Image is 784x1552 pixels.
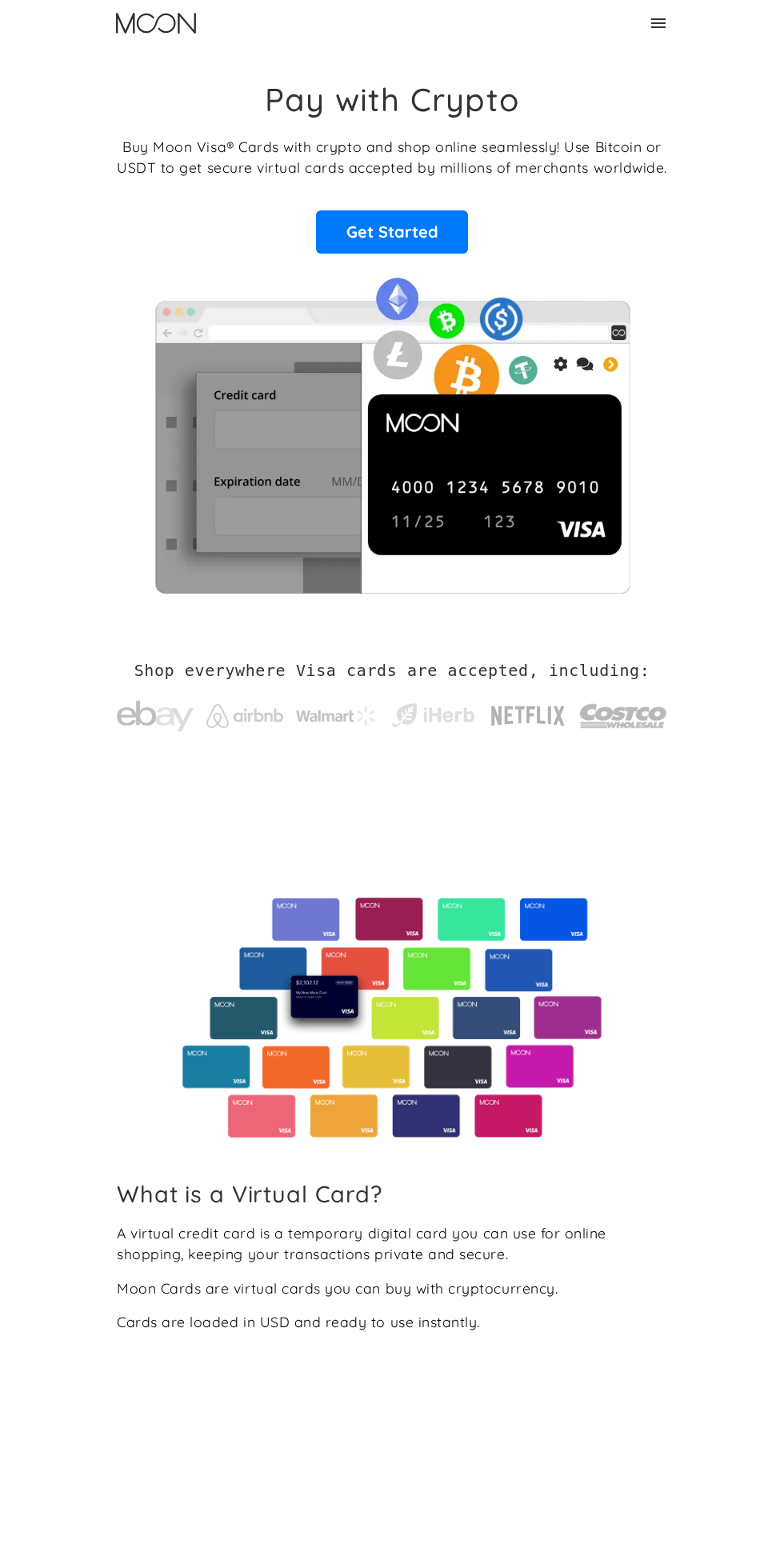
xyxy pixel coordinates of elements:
[117,266,667,593] img: Moon Cards let you spend your crypto anywhere Visa is accepted.
[206,704,283,728] img: Airbnb
[117,136,667,178] p: Buy Moon Visa® Cards with crypto and shop online seamlessly! Use Bitcoin or USDT to get secure vi...
[579,691,667,741] img: Costco
[117,1311,480,1332] div: Cards are loaded in USD and ready to use instantly.
[206,688,283,736] a: Airbnb
[490,697,566,735] img: Netflix
[117,692,194,740] img: ebay
[265,80,519,118] h1: Pay with Crypto
[117,1180,667,1208] h2: What is a Virtual Card?
[180,898,604,1138] img: Virtual cards from Moon
[117,1278,558,1298] div: Moon Cards are virtual cards you can buy with cryptocurrency.
[490,681,566,743] a: Netflix
[116,13,196,34] a: home
[389,700,477,730] img: iHerb
[296,706,376,726] img: Walmart
[389,684,477,738] a: iHerb
[117,676,194,748] a: ebay
[316,210,468,254] a: Get Started
[296,690,376,734] a: Walmart
[116,13,196,34] img: Moon Logo
[579,675,667,749] a: Costco
[134,661,650,680] h2: Shop everywhere Visa cards are accepted, including:
[117,1222,667,1265] div: A virtual credit card is a temporary digital card you can use for online shopping, keeping your t...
